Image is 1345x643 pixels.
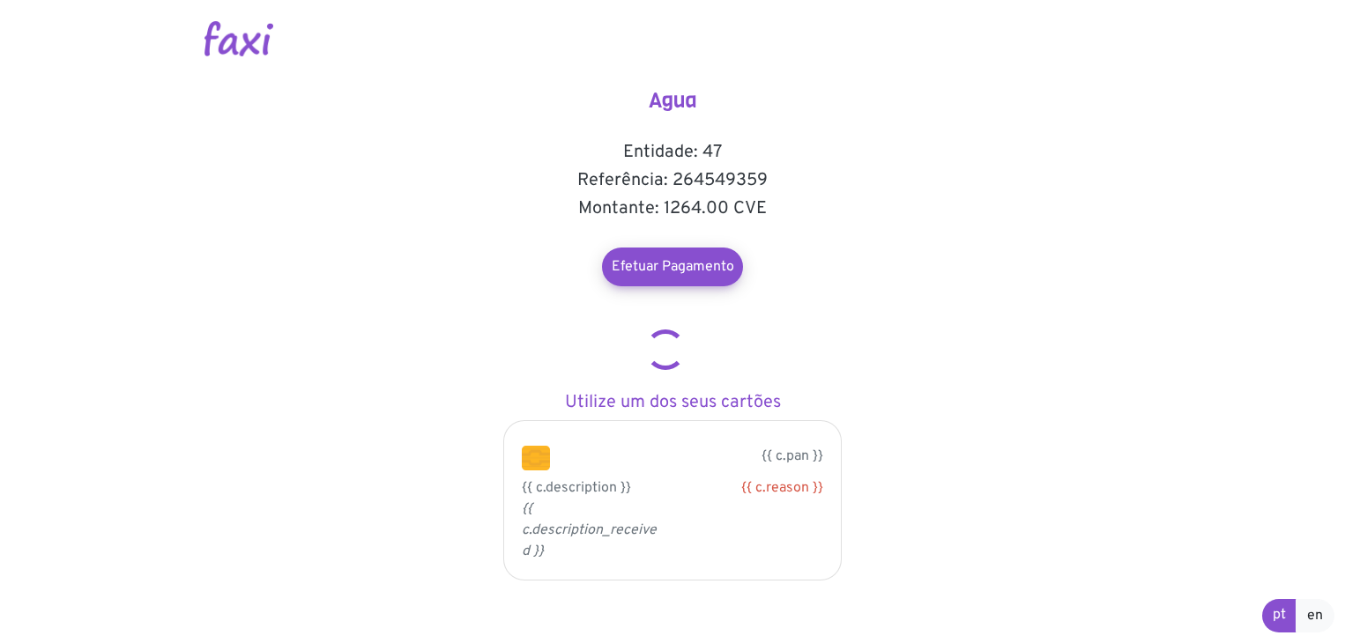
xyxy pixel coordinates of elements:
[602,248,743,286] a: Efetuar Pagamento
[576,446,823,467] p: {{ c.pan }}
[522,479,631,497] span: {{ c.description }}
[496,142,849,163] h5: Entidade: 47
[522,500,657,560] i: {{ c.description_received }}
[496,170,849,191] h5: Referência: 264549359
[496,198,849,219] h5: Montante: 1264.00 CVE
[1296,599,1334,632] a: en
[1262,599,1297,632] a: pt
[496,392,849,413] h5: Utilize um dos seus cartões
[522,446,550,470] img: chip.png
[686,477,823,499] div: {{ c.reason }}
[496,88,849,114] h4: Agua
